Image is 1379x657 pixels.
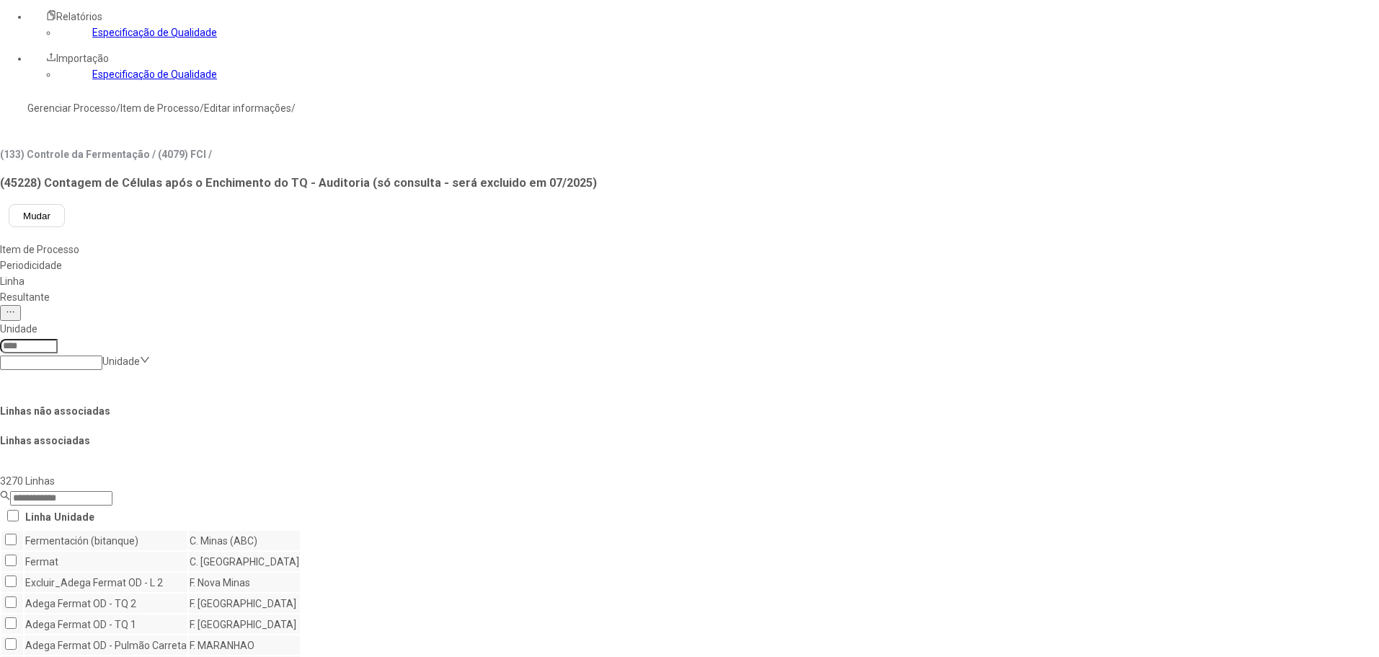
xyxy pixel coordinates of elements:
td: Fermat [25,552,187,571]
td: F. MARANHAO [189,635,300,655]
span: Relatórios [56,11,102,22]
a: Editar informações [204,102,291,114]
td: C. Minas (ABC) [189,531,300,550]
th: Linha [25,507,52,526]
td: C. [GEOGRAPHIC_DATA] [189,552,300,571]
nz-breadcrumb-separator: / [116,102,120,114]
td: Adega Fermat OD - TQ 1 [25,614,187,634]
button: Mudar [9,204,65,227]
span: Importação [56,53,109,64]
a: Especificação de Qualidade [92,69,217,80]
nz-select-placeholder: Unidade [102,356,140,367]
a: Item de Processo [120,102,200,114]
td: Excluir_Adega Fermat OD - L 2 [25,573,187,592]
a: Especificação de Qualidade [92,27,217,38]
td: F. [GEOGRAPHIC_DATA] [189,594,300,613]
th: Unidade [53,507,95,526]
td: Fermentación (bitanque) [25,531,187,550]
a: Gerenciar Processo [27,102,116,114]
td: Adega Fermat OD - TQ 2 [25,594,187,613]
td: Adega Fermat OD - Pulmão Carreta [25,635,187,655]
nz-breadcrumb-separator: / [200,102,204,114]
td: F. [GEOGRAPHIC_DATA] [189,614,300,634]
nz-breadcrumb-separator: / [291,102,296,114]
span: Mudar [23,211,50,221]
td: F. Nova Minas [189,573,300,592]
